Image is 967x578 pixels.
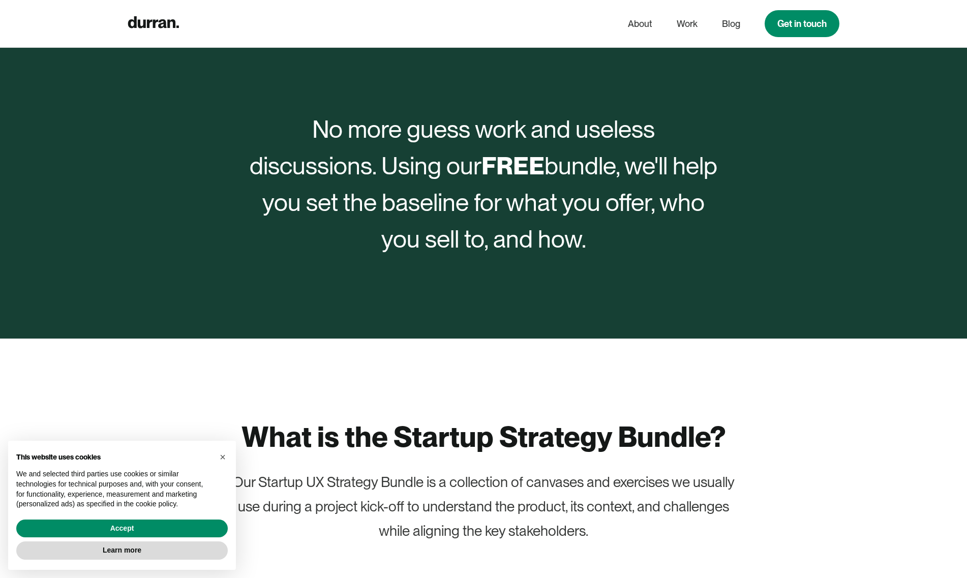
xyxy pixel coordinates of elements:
a: home [128,14,179,34]
h2: This website uses cookies [16,453,211,462]
a: About [628,14,652,34]
a: Get in touch [765,10,839,37]
span: × [220,451,226,463]
h1: What is the Startup Strategy Bundle? [229,420,738,454]
div: Our Startup UX Strategy Bundle is a collection of canvases and exercises we usually use during a ... [229,470,738,543]
a: Blog [722,14,740,34]
div: No more guess work and useless discussions. Using our bundle, we'll help you set the baseline for... [250,111,717,257]
button: Learn more [16,541,228,560]
button: Accept [16,520,228,538]
p: We and selected third parties use cookies or similar technologies for technical purposes and, wit... [16,469,211,509]
a: Work [677,14,698,34]
button: Close this notice [215,449,231,465]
